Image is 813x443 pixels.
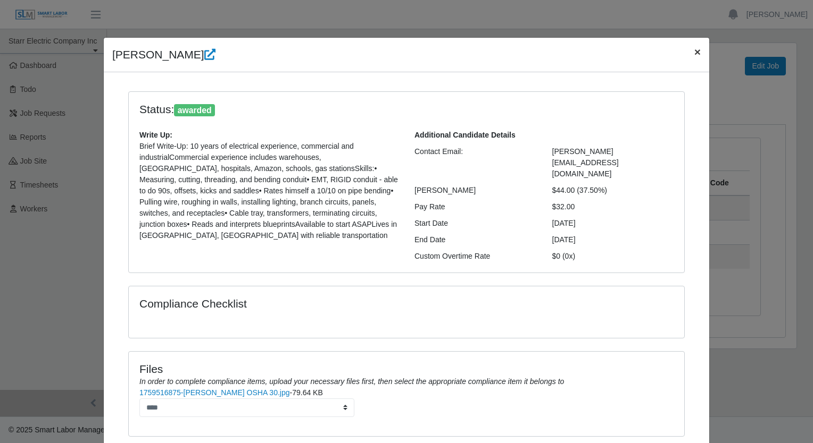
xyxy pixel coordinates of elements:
[552,235,576,244] span: [DATE]
[139,131,172,139] b: Write Up:
[407,218,544,229] div: Start Date
[112,46,215,63] h4: [PERSON_NAME]
[694,46,701,58] span: ×
[544,218,682,229] div: [DATE]
[544,185,682,196] div: $44.00 (37.50%)
[686,38,709,66] button: Close
[407,201,544,212] div: Pay Rate
[139,362,674,376] h4: Files
[407,185,544,196] div: [PERSON_NAME]
[139,103,536,117] h4: Status:
[552,252,576,260] span: $0 (0x)
[139,141,399,241] p: Brief Write-Up: 10 years of electrical experience, commercial and industrialCommercial experience...
[139,377,564,386] i: In order to complete compliance items, upload your necessary files first, then select the appropr...
[139,387,674,417] li: -
[414,131,516,139] b: Additional Candidate Details
[292,388,323,397] span: 79.64 KB
[544,201,682,212] div: $32.00
[407,146,544,180] div: Contact Email:
[407,251,544,262] div: Custom Overtime Rate
[552,147,619,178] span: [PERSON_NAME][EMAIL_ADDRESS][DOMAIN_NAME]
[407,234,544,245] div: End Date
[174,104,215,117] span: awarded
[139,388,290,397] a: 1759516875-[PERSON_NAME] OSHA 30.jpg
[139,297,490,310] h4: Compliance Checklist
